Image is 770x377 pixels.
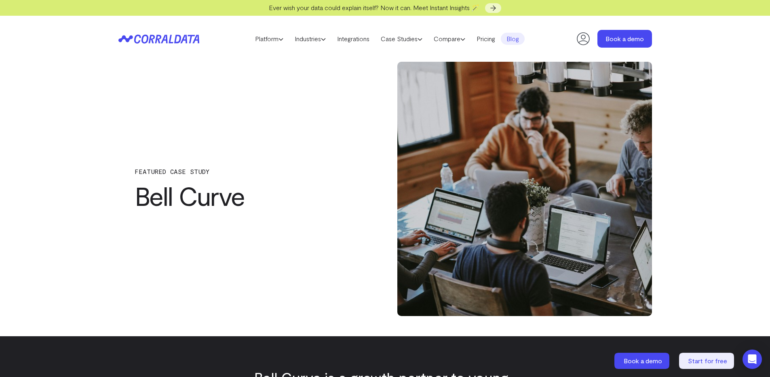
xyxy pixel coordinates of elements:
a: Start for free [679,353,736,369]
span: Book a demo [624,357,662,364]
h1: Bell Curve [135,181,357,210]
a: Compare [428,33,471,45]
a: Pricing [471,33,501,45]
a: Industries [289,33,331,45]
a: Blog [501,33,525,45]
a: Case Studies [375,33,428,45]
div: Open Intercom Messenger [743,350,762,369]
a: Platform [249,33,289,45]
a: Book a demo [597,30,652,48]
span: Start for free [688,357,727,364]
a: Book a demo [614,353,671,369]
span: Ever wish your data could explain itself? Now it can. Meet Instant Insights 🪄 [269,4,479,11]
a: Integrations [331,33,375,45]
p: FEATURED CASE STUDY [135,168,357,175]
